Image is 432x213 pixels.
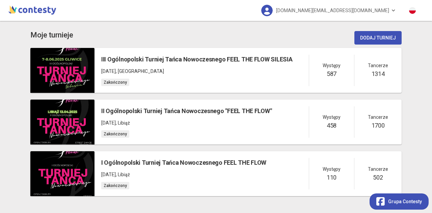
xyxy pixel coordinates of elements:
span: Zakończony [101,79,129,86]
span: Tancerze [368,165,388,173]
h5: 110 [327,173,336,182]
span: Występy [323,62,341,69]
span: Zakończony [101,130,129,138]
span: , [GEOGRAPHIC_DATA] [116,69,164,74]
span: [DATE] [101,69,116,74]
h5: III Ogólnopolski Turniej Tańca Nowoczesnego FEEL THE FLOW SILESIA [101,55,292,64]
h3: Moje turnieje [30,29,73,41]
span: , Libiąż [116,120,130,126]
h5: I Ogólnopolski Turniej Tańca Nowoczesnego FEEL THE FLOW [101,158,266,167]
h5: II Ogólnopolski Turniej Tańca Nowoczesnego "FEEL THE FLOW" [101,106,272,116]
span: Tancerze [368,62,388,69]
span: Występy [323,113,341,121]
app-title: competition-list.title [30,29,73,41]
span: Grupa Contesty [388,198,422,205]
span: [DATE] [101,172,116,177]
button: Dodaj turniej [354,31,402,45]
h5: 502 [373,173,383,182]
h5: 1700 [372,121,385,130]
span: [DOMAIN_NAME][EMAIL_ADDRESS][DOMAIN_NAME] [276,3,389,18]
h5: 458 [327,121,336,130]
span: Zakończony [101,182,129,189]
span: Tancerze [368,113,388,121]
span: [DATE] [101,120,116,126]
span: , Libiąż [116,172,130,177]
h5: 1314 [372,69,385,79]
h5: 587 [327,69,336,79]
span: Występy [323,165,341,173]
